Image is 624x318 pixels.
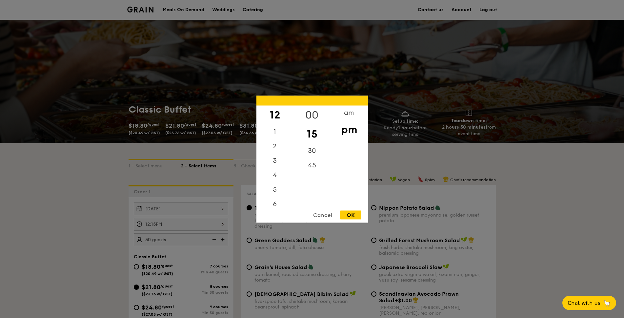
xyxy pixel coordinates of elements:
span: Chat with us [568,300,600,306]
div: Cancel [307,210,339,219]
div: 00 [293,105,331,124]
div: 3 [256,153,293,168]
div: 5 [256,182,293,197]
div: 6 [256,197,293,211]
div: 12 [256,105,293,124]
div: 4 [256,168,293,182]
div: am [331,105,368,120]
button: Chat with us🦙 [562,296,616,310]
div: 2 [256,139,293,153]
div: 1 [256,124,293,139]
span: 🦙 [603,299,611,307]
div: 15 [293,124,331,143]
div: 45 [293,158,331,172]
div: 30 [293,143,331,158]
div: pm [331,120,368,139]
div: OK [340,210,361,219]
